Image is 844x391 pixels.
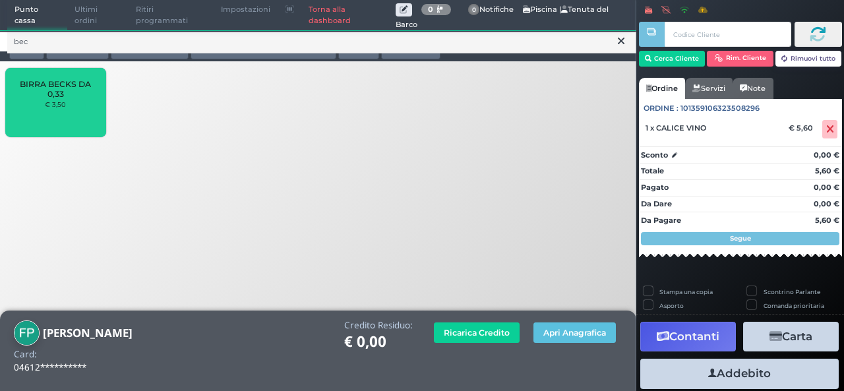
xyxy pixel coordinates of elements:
[468,4,480,16] span: 0
[7,30,636,53] input: Ricerca articolo
[14,349,37,359] h4: Card:
[67,1,129,30] span: Ultimi ordini
[639,78,685,99] a: Ordine
[815,166,839,175] strong: 5,60 €
[533,322,616,343] button: Apri Anagrafica
[640,322,736,351] button: Contanti
[640,359,839,388] button: Addebito
[659,301,684,310] label: Asporto
[814,183,839,192] strong: 0,00 €
[344,334,413,350] h1: € 0,00
[775,51,842,67] button: Rimuovi tutto
[129,1,214,30] span: Ritiri programmati
[14,320,40,346] img: felice pappadà
[45,100,66,108] small: € 3,50
[644,103,678,114] span: Ordine :
[641,199,672,208] strong: Da Dare
[43,325,133,340] b: [PERSON_NAME]
[639,51,706,67] button: Cerca Cliente
[730,234,751,243] strong: Segue
[434,322,520,343] button: Ricarica Credito
[787,123,820,133] div: € 5,60
[641,216,681,225] strong: Da Pagare
[7,1,68,30] span: Punto cassa
[301,1,396,30] a: Torna alla dashboard
[665,22,791,47] input: Codice Cliente
[764,287,820,296] label: Scontrino Parlante
[641,150,668,161] strong: Sconto
[743,322,839,351] button: Carta
[428,5,433,14] b: 0
[641,183,669,192] strong: Pagato
[214,1,278,19] span: Impostazioni
[685,78,733,99] a: Servizi
[814,199,839,208] strong: 0,00 €
[659,287,713,296] label: Stampa una copia
[814,150,839,160] strong: 0,00 €
[641,166,664,175] strong: Totale
[707,51,773,67] button: Rim. Cliente
[815,216,839,225] strong: 5,60 €
[16,79,95,99] span: BIRRA BECKS DA 0,33
[344,320,413,330] h4: Credito Residuo:
[764,301,824,310] label: Comanda prioritaria
[733,78,773,99] a: Note
[680,103,760,114] span: 101359106323508296
[646,123,706,133] span: 1 x CALICE VINO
